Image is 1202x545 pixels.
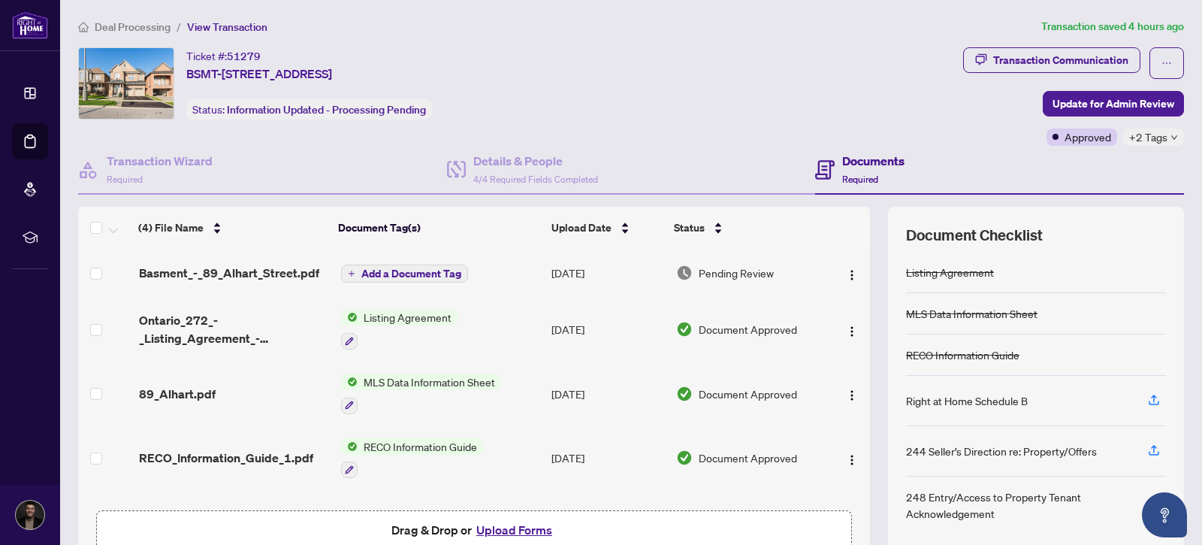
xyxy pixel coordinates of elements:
[906,392,1028,409] div: Right at Home Schedule B
[1053,92,1174,116] span: Update for Admin Review
[551,220,612,236] span: Upload Date
[906,443,1097,459] div: 244 Seller’s Direction re: Property/Offers
[341,374,501,414] button: Status IconMLS Data Information Sheet
[1065,129,1111,145] span: Approved
[187,20,267,34] span: View Transaction
[16,501,44,529] img: Profile Icon
[186,65,332,83] span: BSMT-[STREET_ADDRESS]
[473,174,598,185] span: 4/4 Required Fields Completed
[1142,492,1187,537] button: Open asap
[341,374,358,390] img: Status Icon
[138,220,204,236] span: (4) File Name
[341,438,358,455] img: Status Icon
[674,220,705,236] span: Status
[676,450,693,466] img: Document Status
[361,268,461,279] span: Add a Document Tag
[1043,91,1184,117] button: Update for Admin Review
[963,47,1140,73] button: Transaction Communication
[676,321,693,338] img: Document Status
[1041,18,1184,35] article: Transaction saved 4 hours ago
[227,103,426,117] span: Information Updated - Processing Pending
[341,438,483,479] button: Status IconRECO Information Guide
[545,426,670,491] td: [DATE]
[545,249,670,297] td: [DATE]
[79,48,174,119] img: IMG-N12375908_1.jpg
[842,152,905,170] h4: Documents
[358,309,458,325] span: Listing Agreement
[139,449,313,467] span: RECO_Information_Guide_1.pdf
[846,389,858,401] img: Logo
[139,311,329,347] span: Ontario_272_-_Listing_Agreement_-_Landlord_Designated_Representation_Agreement.pdf
[906,264,994,280] div: Listing Agreement
[107,152,213,170] h4: Transaction Wizard
[341,309,458,350] button: Status IconListing Agreement
[699,450,797,466] span: Document Approved
[391,520,557,540] span: Drag & Drop or
[993,48,1128,72] div: Transaction Communication
[676,265,693,281] img: Document Status
[12,11,48,39] img: logo
[906,347,1019,363] div: RECO Information Guide
[840,317,864,341] button: Logo
[341,265,468,283] button: Add a Document Tag
[348,270,355,277] span: plus
[227,50,261,63] span: 51279
[358,438,483,455] span: RECO Information Guide
[186,47,261,65] div: Ticket #:
[107,174,143,185] span: Required
[1129,129,1167,146] span: +2 Tags
[139,264,319,282] span: Basment_-_89_Alhart_Street.pdf
[699,386,797,402] span: Document Approved
[545,297,670,362] td: [DATE]
[186,99,432,120] div: Status:
[545,362,670,426] td: [DATE]
[906,489,1130,522] div: 248 Entry/Access to Property Tenant Acknowledgement
[842,174,878,185] span: Required
[332,207,545,249] th: Document Tag(s)
[846,269,858,281] img: Logo
[676,386,693,402] img: Document Status
[341,264,468,283] button: Add a Document Tag
[139,385,216,403] span: 89_Alhart.pdf
[78,22,89,32] span: home
[177,18,181,35] li: /
[472,520,557,540] button: Upload Forms
[699,265,774,281] span: Pending Review
[341,309,358,325] img: Status Icon
[906,305,1037,322] div: MLS Data Information Sheet
[840,382,864,406] button: Logo
[846,325,858,338] img: Logo
[668,207,822,249] th: Status
[1170,134,1178,141] span: down
[840,261,864,285] button: Logo
[358,374,501,390] span: MLS Data Information Sheet
[906,225,1043,246] span: Document Checklist
[840,446,864,470] button: Logo
[95,20,171,34] span: Deal Processing
[473,152,598,170] h4: Details & People
[132,207,331,249] th: (4) File Name
[699,321,797,338] span: Document Approved
[1161,58,1172,68] span: ellipsis
[545,207,669,249] th: Upload Date
[846,454,858,466] img: Logo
